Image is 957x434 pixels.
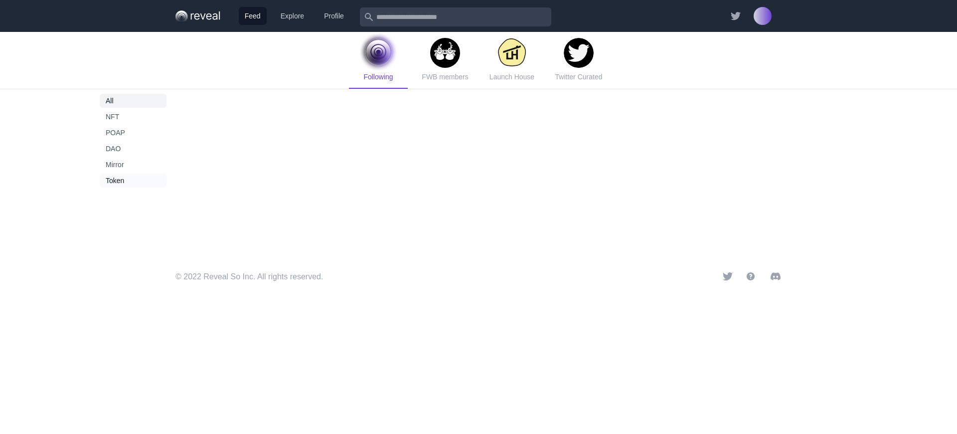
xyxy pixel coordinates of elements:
span: Token [106,176,160,186]
a: Twitter Curated [549,32,608,89]
span: FWB members [422,73,468,81]
img: Group-40.0168dfcd.png [175,9,223,23]
button: POAP [100,126,166,140]
span: Mirror [106,160,160,170]
a: Profile [318,7,350,25]
span: POAP [106,128,160,138]
button: Token [100,174,166,188]
button: NFT [100,110,166,124]
span: Launch House [489,73,534,81]
a: Following [349,32,408,89]
span: Following [363,73,393,81]
a: FWB members [416,32,475,89]
span: All [106,96,160,106]
nav: Sidebar [96,94,170,188]
a: Explore [275,7,310,25]
span: DAO [106,144,160,154]
button: DAO [100,142,166,156]
span: NFT [106,112,160,122]
a: Launch House [482,32,541,89]
p: © 2022 Reveal So Inc. All rights reserved. [175,271,323,283]
span: Twitter Curated [555,73,603,81]
button: Mirror [100,158,166,172]
a: Feed [239,7,267,25]
button: All [100,94,166,108]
